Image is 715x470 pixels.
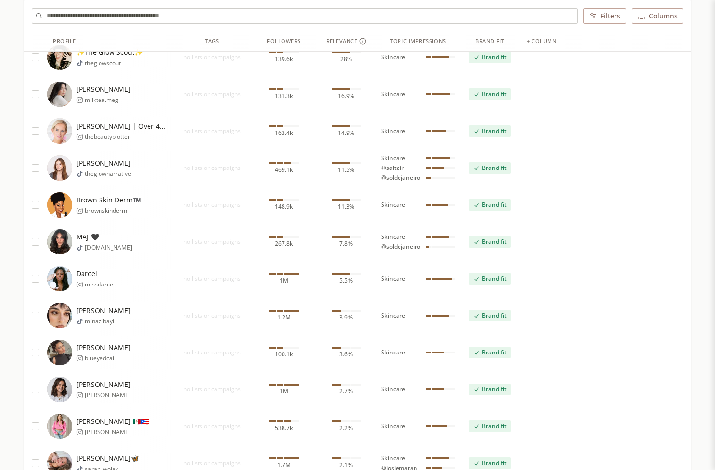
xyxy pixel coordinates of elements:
span: theglownarrative [85,170,131,178]
span: 16.9% [338,92,354,100]
span: Skincare [381,454,405,462]
span: 163.4k [275,129,293,137]
span: [PERSON_NAME]🦋 [76,453,139,463]
div: Followers [267,37,301,45]
span: Brand fit [482,164,506,172]
button: Brand fit [469,273,510,285]
span: Darcei [76,269,115,279]
span: 11.3% [338,203,354,211]
span: [PERSON_NAME] 🇲🇽🇵🇷 [76,417,149,426]
span: 131.3k [275,92,293,100]
span: Skincare [381,386,405,393]
span: [PERSON_NAME] [76,84,131,94]
span: [PERSON_NAME] [76,380,131,389]
button: Brand fit [469,88,510,100]
span: no lists or campaigns [171,164,253,172]
img: https://lookalike-images.influencerlist.ai/profiles/1617eabd-17f2-4c68-bcb5-631920ca103d.jpg [47,229,72,254]
button: Brand fit [469,162,510,174]
img: https://lookalike-images.influencerlist.ai/profiles/9628e0d2-2fe7-4383-bdcf-5c56134da13a.jpg [47,340,72,365]
span: theglowscout [85,59,143,67]
span: no lists or campaigns [171,53,253,61]
span: Skincare [381,233,405,241]
span: ✨The Glow Scout✨ [76,48,143,57]
span: no lists or campaigns [171,90,253,98]
span: Skincare [381,154,405,162]
img: https://lookalike-images.influencerlist.ai/profiles/e32de5b9-deea-4088-9e2c-3f32e7ac5ada.jpg [47,45,72,70]
span: [PERSON_NAME] [76,306,131,316]
span: [PERSON_NAME] [76,343,131,352]
button: Columns [632,8,683,23]
span: Brand fit [482,275,506,283]
span: [PERSON_NAME] [85,391,131,399]
span: [PERSON_NAME] [85,428,149,436]
span: Brand fit [482,312,506,319]
button: Filters [583,8,626,23]
span: 7.8% [339,240,352,248]
span: missdarcei [85,281,115,288]
span: [PERSON_NAME] | Over 40 Makeup Tips [76,121,167,131]
button: Brand fit [469,420,510,432]
button: Brand fit [469,199,510,211]
span: @soldejaneiro [381,243,420,251]
span: Brand fit [482,201,506,209]
span: 1.7M [277,461,291,469]
span: @soldejaneiro [381,174,420,182]
span: 139.6k [275,55,293,63]
span: Skincare [381,90,405,98]
span: 267.8k [275,240,293,248]
span: 2.2% [339,424,352,432]
button: Brand fit [469,51,510,63]
span: no lists or campaigns [171,201,253,209]
span: no lists or campaigns [171,127,253,135]
span: 148.9k [275,203,293,211]
span: Skincare [381,53,405,61]
span: @saltair [381,164,404,172]
span: milktea.meg [85,96,131,104]
span: 469.1k [275,166,293,174]
span: no lists or campaigns [171,349,253,356]
span: Brown Skin Derm™️ [76,195,141,205]
button: Brand fit [469,125,510,137]
span: no lists or campaigns [171,238,253,246]
div: Tags [205,37,219,45]
img: https://lookalike-images.influencerlist.ai/profiles/d098d0f5-d629-4884-8afb-f5b29424f176.jpg [47,414,72,439]
span: 11.5% [338,166,354,174]
span: Skincare [381,312,405,319]
img: https://lookalike-images.influencerlist.ai/profiles/9abd1dc7-9e69-4670-88e3-9e38cb7632d6.jpg [47,82,72,107]
img: https://lookalike-images.influencerlist.ai/profiles/b5af447f-95fc-42cd-b4cc-0295097dc6f5.jpg [47,192,72,218]
div: Topic Impressions [390,37,446,45]
div: Profile [53,37,76,45]
span: [DOMAIN_NAME] [85,244,132,252]
span: MAJ 🖤 [76,232,132,242]
span: Brand fit [482,386,506,393]
button: Brand fit [469,236,510,248]
button: Brand fit [469,384,510,395]
span: 1M [280,387,288,395]
span: 2.1% [339,461,352,469]
span: 2.7% [339,387,352,395]
span: blueyedcai [85,354,131,362]
span: 1.2M [277,314,291,321]
img: https://lookalike-images.influencerlist.ai/profiles/42b8e167-13e6-4711-a628-6933c0313076.jpg [47,118,72,144]
span: Brand fit [482,53,506,61]
span: Skincare [381,127,405,135]
div: Relevance [326,37,366,45]
span: Skincare [381,422,405,430]
button: Brand fit [469,457,510,469]
img: https://lookalike-images.influencerlist.ai/profiles/8b35df8b-b292-45a7-bda7-a5fef6421c28.jpg [47,303,72,328]
span: no lists or campaigns [171,422,253,430]
span: 3.6% [339,351,352,358]
div: + column [527,37,556,45]
span: Brand fit [482,127,506,135]
span: Brand fit [482,422,506,430]
img: https://lookalike-images.influencerlist.ai/profiles/3729dd35-4a72-4aa6-83c3-45a999451a5a.jpg [47,377,72,402]
span: Brand fit [482,459,506,467]
span: Brand fit [482,349,506,356]
span: 28% [340,55,352,63]
span: 1M [280,277,288,285]
span: 538.7k [275,424,293,432]
span: 3.9% [339,314,352,321]
span: Skincare [381,201,405,209]
span: no lists or campaigns [171,386,253,393]
span: no lists or campaigns [171,312,253,319]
